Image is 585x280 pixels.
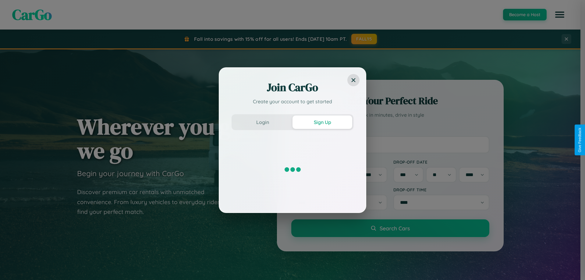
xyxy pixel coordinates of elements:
button: Login [233,115,292,129]
button: Sign Up [292,115,352,129]
h2: Join CarGo [232,80,353,95]
iframe: Intercom live chat [6,259,21,274]
p: Create your account to get started [232,98,353,105]
div: Give Feedback [578,128,582,152]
